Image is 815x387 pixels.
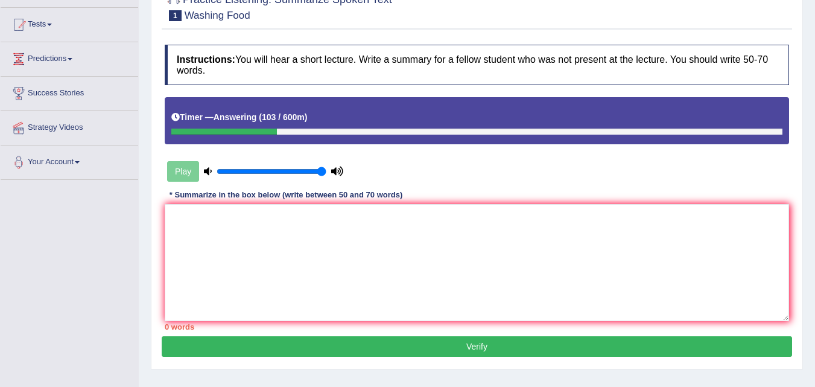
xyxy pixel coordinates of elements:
[1,8,138,38] a: Tests
[185,10,250,21] small: Washing Food
[1,146,138,176] a: Your Account
[177,54,235,65] b: Instructions:
[1,42,138,72] a: Predictions
[165,321,789,333] div: 0 words
[305,112,308,122] b: )
[165,190,407,201] div: * Summarize in the box below (write between 50 and 70 words)
[165,45,789,85] h4: You will hear a short lecture. Write a summary for a fellow student who was not present at the le...
[259,112,262,122] b: (
[169,10,182,21] span: 1
[1,77,138,107] a: Success Stories
[162,336,792,357] button: Verify
[214,112,257,122] b: Answering
[262,112,305,122] b: 103 / 600m
[171,113,307,122] h5: Timer —
[1,111,138,141] a: Strategy Videos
